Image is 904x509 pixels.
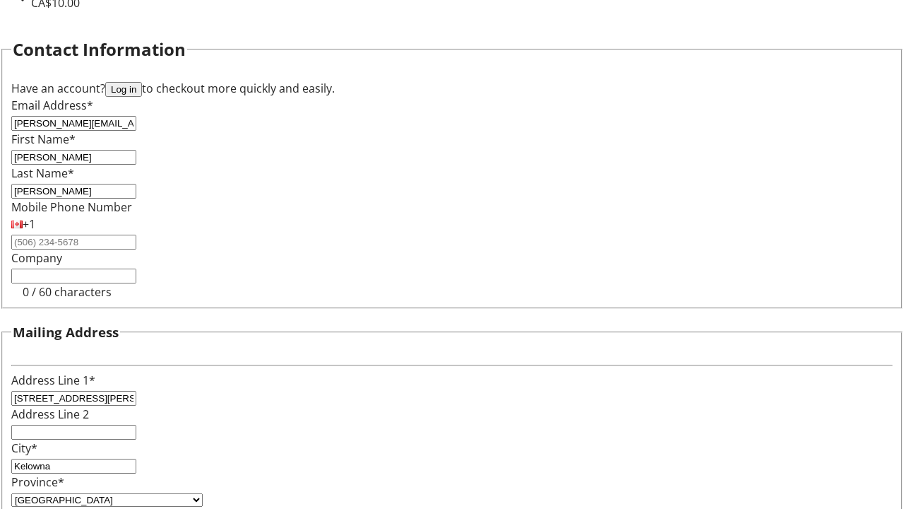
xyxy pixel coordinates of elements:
[105,82,142,97] button: Log in
[13,322,119,342] h3: Mailing Address
[11,98,93,113] label: Email Address*
[11,199,132,215] label: Mobile Phone Number
[11,131,76,147] label: First Name*
[11,373,95,388] label: Address Line 1*
[11,250,62,266] label: Company
[11,165,74,181] label: Last Name*
[23,284,112,300] tr-character-limit: 0 / 60 characters
[11,474,64,490] label: Province*
[11,391,136,406] input: Address
[11,80,893,97] div: Have an account? to checkout more quickly and easily.
[11,406,89,422] label: Address Line 2
[11,440,37,456] label: City*
[13,37,186,62] h2: Contact Information
[11,459,136,474] input: City
[11,235,136,250] input: (506) 234-5678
